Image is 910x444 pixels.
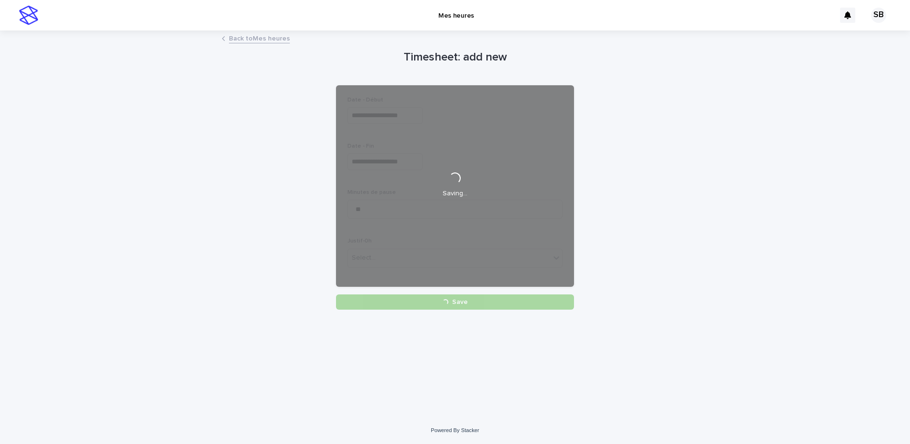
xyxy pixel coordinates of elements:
div: SB [871,8,886,23]
button: Save [336,294,574,310]
span: Save [452,299,468,305]
a: Back toMes heures [229,32,290,43]
a: Powered By Stacker [431,427,479,433]
img: stacker-logo-s-only.png [19,6,38,25]
p: Saving… [443,190,467,198]
h1: Timesheet: add new [336,50,574,64]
